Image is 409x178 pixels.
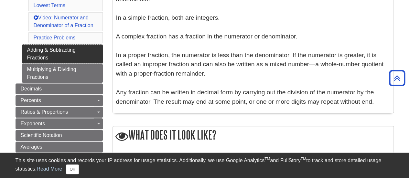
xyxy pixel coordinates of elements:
[21,132,62,138] span: Scientific Notation
[16,95,103,106] a: Percents
[37,166,62,172] a: Read More
[21,98,41,103] span: Percents
[16,130,103,141] a: Scientific Notation
[16,83,103,94] a: Decimals
[22,45,103,63] a: Adding & Subtracting Fractions
[301,157,306,161] sup: TM
[21,121,45,126] span: Exponents
[34,15,93,28] a: Video: Numerator and Denominator of a Fraction
[21,86,42,91] span: Decimals
[21,109,68,115] span: Ratios & Proportions
[66,164,79,174] button: Close
[16,118,103,129] a: Exponents
[16,157,394,174] div: This site uses cookies and records your IP address for usage statistics. Additionally, we use Goo...
[21,144,42,150] span: Averages
[22,64,103,83] a: Multiplying & Dividing Fractions
[264,157,270,161] sup: TM
[16,107,103,118] a: Ratios & Proportions
[16,141,103,152] a: Averages
[34,35,76,40] a: Practice Problems
[113,126,393,145] h2: What does it look like?
[387,74,407,82] a: Back to Top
